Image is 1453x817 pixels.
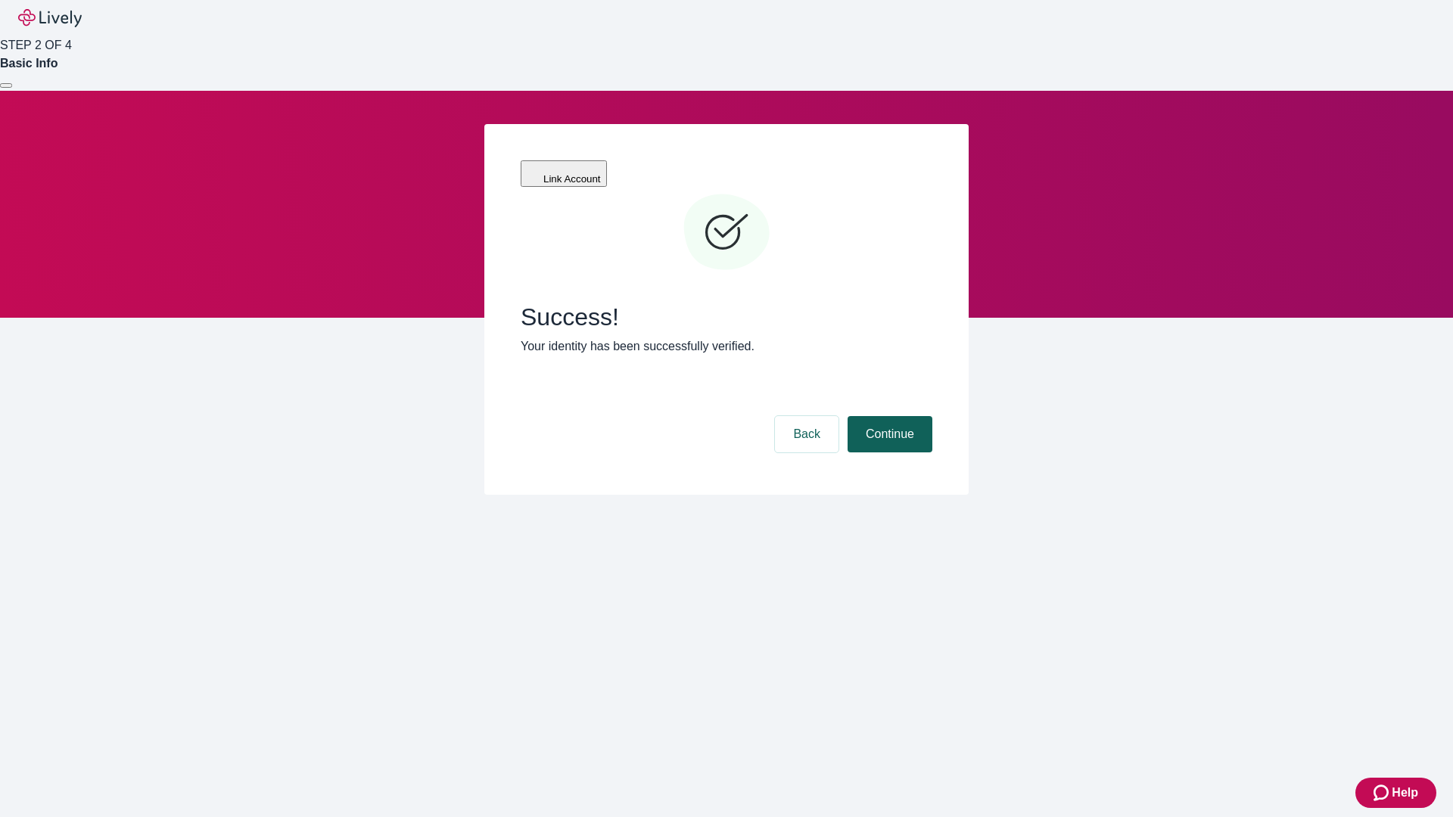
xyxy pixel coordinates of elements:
span: Success! [521,303,932,331]
p: Your identity has been successfully verified. [521,337,932,356]
svg: Checkmark icon [681,188,772,278]
button: Link Account [521,160,607,187]
button: Continue [848,416,932,452]
button: Back [775,416,839,452]
img: Lively [18,9,82,27]
span: Help [1392,784,1418,802]
button: Zendesk support iconHelp [1355,778,1436,808]
svg: Zendesk support icon [1374,784,1392,802]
